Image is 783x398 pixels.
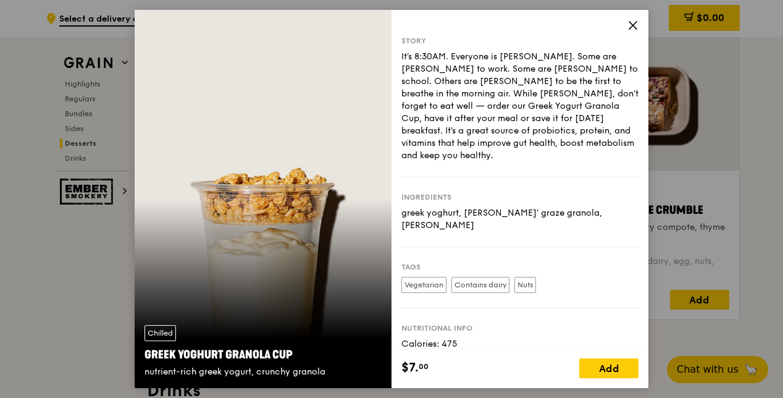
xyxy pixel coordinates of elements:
[401,207,639,232] div: greek yoghurt, [PERSON_NAME]' graze granola, [PERSON_NAME]
[401,323,639,333] div: Nutritional info
[401,192,639,202] div: Ingredients
[144,366,382,378] div: nutrient-rich greek yogurt, crunchy granola
[144,346,382,363] div: Greek Yoghurt Granola Cup
[579,358,639,378] div: Add
[401,338,639,350] div: Calories: 475
[144,325,176,341] div: Chilled
[401,277,446,293] label: Vegetarian
[401,51,639,162] div: It’s 8:30AM. Everyone is [PERSON_NAME]. Some are [PERSON_NAME] to work. Some are [PERSON_NAME] to...
[401,262,639,272] div: Tags
[419,362,429,371] span: 00
[451,277,509,293] label: Contains dairy
[401,36,639,46] div: Story
[514,277,536,293] label: Nuts
[401,358,419,377] span: $7.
